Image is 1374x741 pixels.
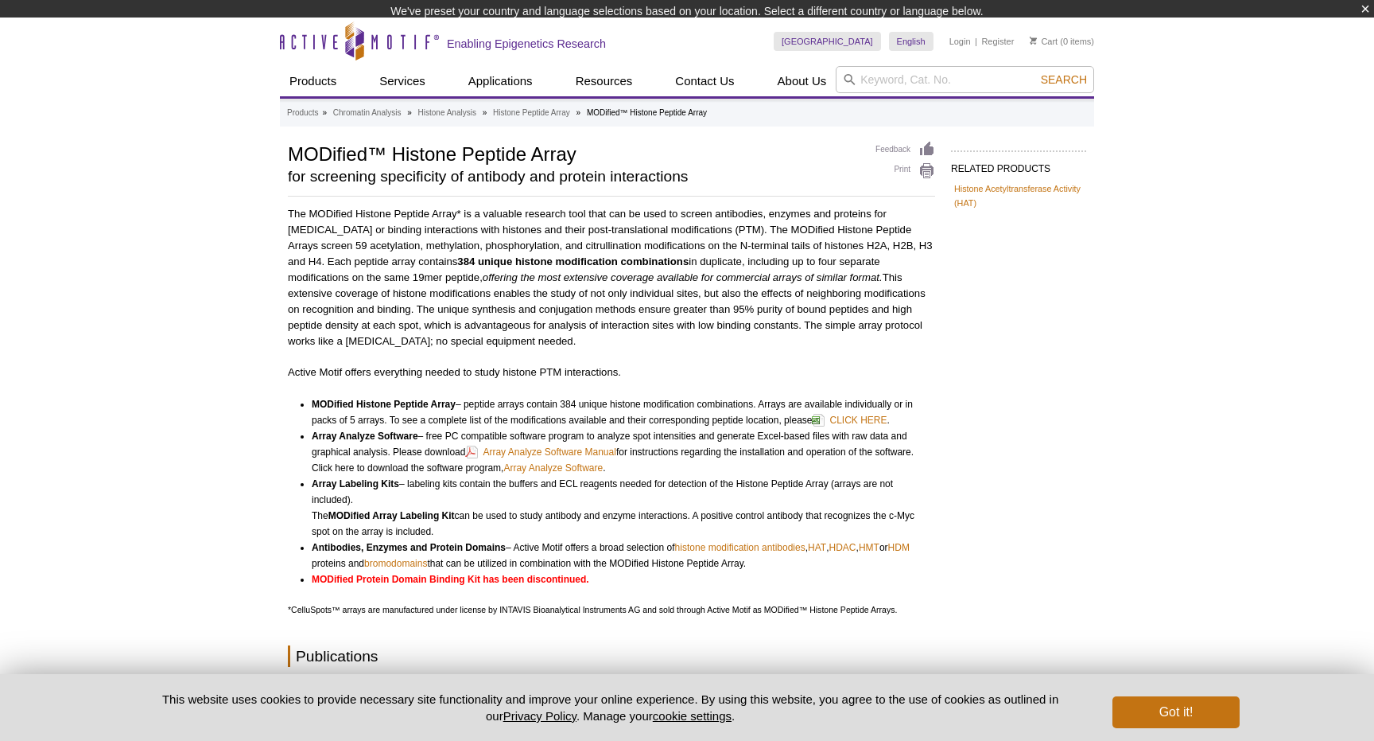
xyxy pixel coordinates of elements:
[576,108,581,117] li: »
[312,396,921,428] li: – peptide arrays contain 384 unique histone modification combinations. Arrays are available indiv...
[465,443,615,462] a: Array Analyze Software Manual
[951,150,1086,179] h2: RELATED PRODUCTS
[312,428,921,476] li: – free PC compatible software program to analyze spot intensities and generate Excel-based files ...
[981,36,1014,47] a: Register
[364,556,427,571] a: bromodomains
[288,365,935,380] p: Active Motif offers everything needed to study histone PTM interactions.
[1041,73,1087,86] span: Search
[859,540,879,556] a: HMT
[812,411,887,430] a: CLICK HERE
[768,66,836,96] a: About Us
[566,66,642,96] a: Resources
[949,36,971,47] a: Login
[774,32,881,51] a: [GEOGRAPHIC_DATA]
[312,476,921,540] li: – labeling kits contain the buffers and ECL reagents needed for detection of the Histone Peptide ...
[322,108,327,117] li: »
[666,66,743,96] a: Contact Us
[312,478,399,489] strong: Array Labeling Kits
[1036,72,1092,87] button: Search
[328,510,455,521] strong: MODified Array Labeling Kit
[288,605,897,614] span: *CelluSpots™ arrays are manufactured under license by INTAVIS Bioanalytical Instruments AG and so...
[675,540,805,556] a: histone modification antibodies
[483,108,487,117] li: »
[1112,696,1240,728] button: Got it!
[288,206,935,349] p: The MODified Histone Peptide Array* is a valuable research tool that can be used to screen antibo...
[483,271,883,283] i: offering the most extensive coverage available for commercial arrays of similar format.
[312,399,456,410] strong: MODified Histone Peptide Array
[280,66,346,96] a: Products
[503,460,603,476] a: Array Analyze Software
[975,32,977,51] li: |
[333,106,402,120] a: Chromatin Analysis
[312,574,589,585] strong: MODified Protein Domain Binding Kit has been discontinued.
[829,540,856,556] a: HDAC
[875,141,935,158] a: Feedback
[312,542,506,553] strong: Antibodies, Enzymes and Protein Domains
[457,255,689,267] strong: 384 unique histone modification combinations
[1030,36,1058,47] a: Cart
[447,37,606,51] h2: Enabling Epigenetics Research
[587,108,707,117] li: MODified™ Histone Peptide Array
[312,540,921,571] li: – Active Motif offers a broad selection of , , , or proteins and that can be utilized in combinat...
[287,106,318,120] a: Products
[503,709,576,723] a: Privacy Policy
[493,106,570,120] a: Histone Peptide Array
[459,66,542,96] a: Applications
[418,106,476,120] a: Histone Analysis
[1030,37,1037,45] img: Your Cart
[134,691,1086,724] p: This website uses cookies to provide necessary site functionality and improve your online experie...
[889,32,933,51] a: English
[1030,32,1094,51] li: (0 items)
[288,645,935,667] h2: Publications
[875,162,935,180] a: Print
[288,170,860,184] h2: for screening specificity of antibody and protein interactions
[653,709,732,723] button: cookie settings
[370,66,435,96] a: Services
[312,431,418,442] strong: Array Analyze Software
[407,108,412,117] li: »
[888,540,910,556] a: HDM
[836,66,1094,93] input: Keyword, Cat. No.
[288,141,860,165] h1: MODified™ Histone Peptide Array
[808,540,826,556] a: HAT
[954,181,1083,210] a: Histone Acetyltransferase Activity (HAT)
